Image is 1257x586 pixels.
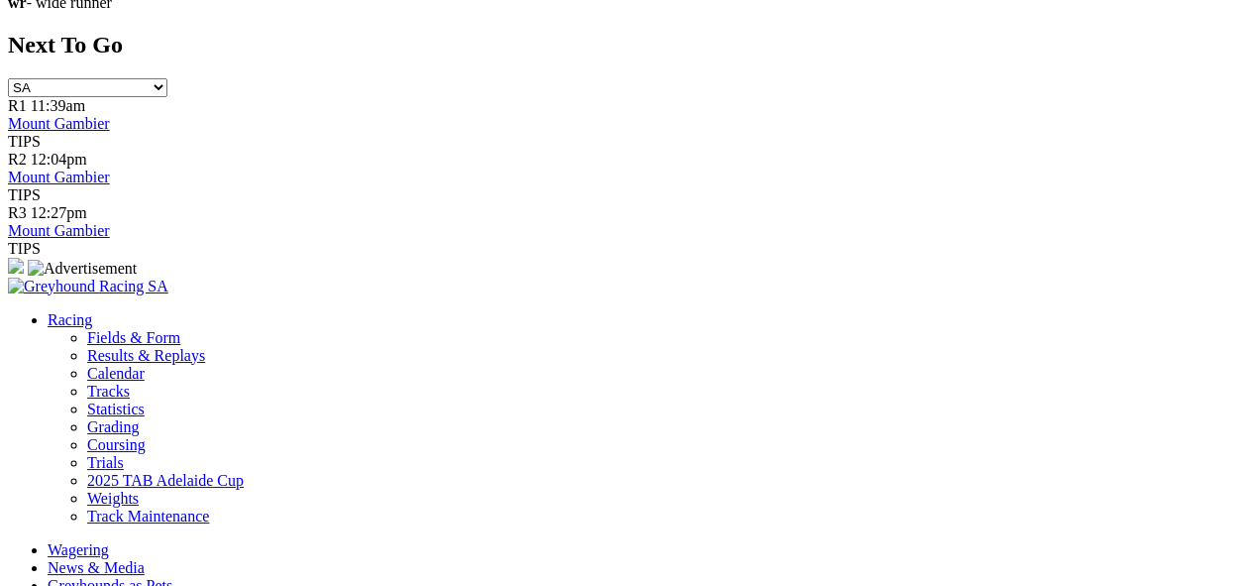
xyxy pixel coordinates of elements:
[48,541,109,558] a: Wagering
[48,559,145,576] a: News & Media
[87,454,124,471] a: Trials
[87,401,145,417] a: Statistics
[31,97,85,114] span: 11:39am
[31,151,87,168] span: 12:04pm
[87,418,139,435] a: Grading
[48,311,92,328] a: Racing
[8,186,41,203] span: TIPS
[8,115,110,132] a: Mount Gambier
[8,240,41,257] span: TIPS
[87,436,146,453] a: Coursing
[87,383,130,400] a: Tracks
[8,222,110,239] a: Mount Gambier
[28,260,137,278] img: Advertisement
[31,204,87,221] span: 12:27pm
[87,329,180,346] a: Fields & Form
[8,258,24,274] img: 15187_Greyhounds_GreysPlayCentral_Resize_SA_WebsiteBanner_300x115_2025.jpg
[87,472,244,489] a: 2025 TAB Adelaide Cup
[8,133,41,150] span: TIPS
[87,508,209,525] a: Track Maintenance
[8,97,27,114] span: R1
[8,151,27,168] span: R2
[87,365,145,382] a: Calendar
[87,490,139,507] a: Weights
[8,204,27,221] span: R3
[8,169,110,185] a: Mount Gambier
[8,32,1249,59] h2: Next To Go
[8,278,168,295] img: Greyhound Racing SA
[87,347,205,364] a: Results & Replays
